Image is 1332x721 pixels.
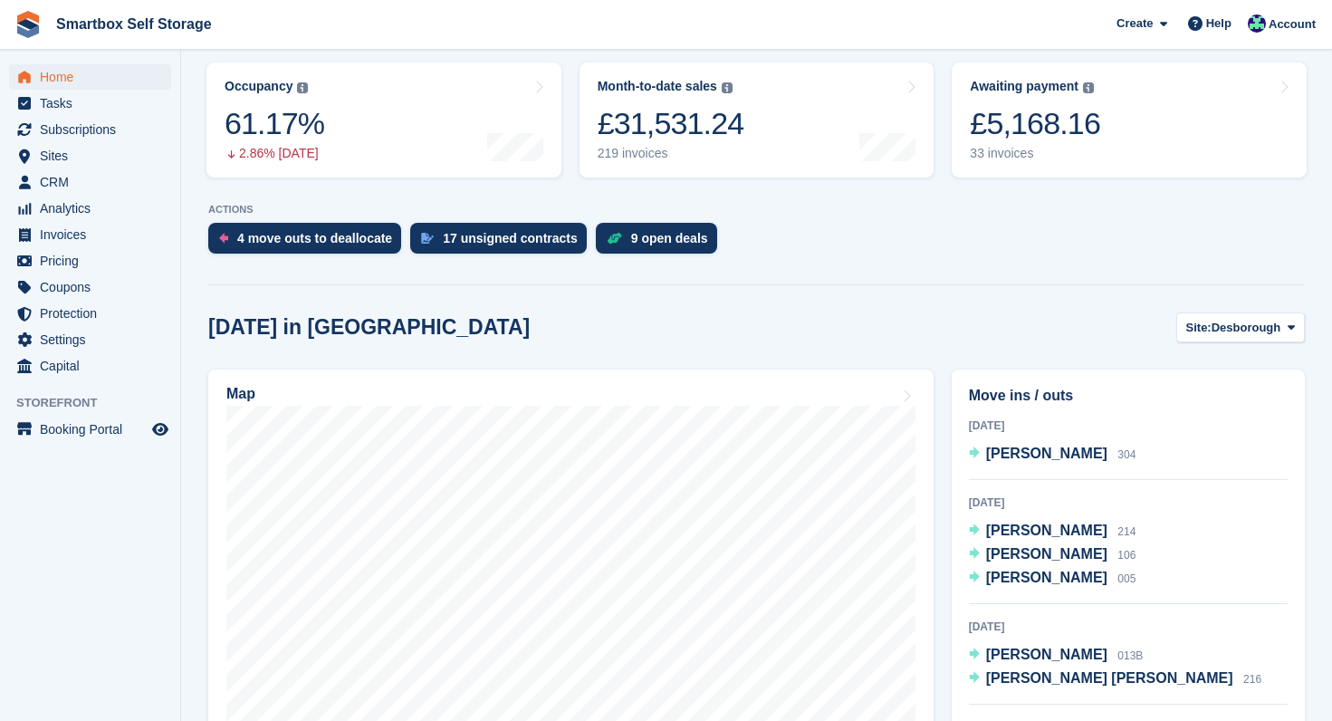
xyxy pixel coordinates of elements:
[225,105,324,142] div: 61.17%
[1243,673,1261,686] span: 216
[208,223,410,263] a: 4 move outs to deallocate
[1248,14,1266,33] img: Roger Canham
[226,386,255,402] h2: Map
[1083,82,1094,93] img: icon-info-grey-7440780725fd019a000dd9b08b2336e03edf1995a4989e88bcd33f0948082b44.svg
[969,543,1136,567] a: [PERSON_NAME] 106
[14,11,42,38] img: stora-icon-8386f47178a22dfd0bd8f6a31ec36ba5ce8667c1dd55bd0f319d3a0aa187defe.svg
[443,231,578,245] div: 17 unsigned contracts
[40,301,149,326] span: Protection
[969,567,1136,591] a: [PERSON_NAME] 005
[1186,319,1212,337] span: Site:
[9,196,171,221] a: menu
[49,9,219,39] a: Smartbox Self Storage
[969,644,1144,668] a: [PERSON_NAME] 013B
[986,647,1107,662] span: [PERSON_NAME]
[410,223,596,263] a: 17 unsigned contracts
[970,105,1100,142] div: £5,168.16
[149,418,171,440] a: Preview store
[1117,572,1136,585] span: 005
[598,79,717,94] div: Month-to-date sales
[40,143,149,168] span: Sites
[40,64,149,90] span: Home
[40,91,149,116] span: Tasks
[596,223,726,263] a: 9 open deals
[40,196,149,221] span: Analytics
[40,117,149,142] span: Subscriptions
[969,443,1136,466] a: [PERSON_NAME] 304
[969,495,1288,511] div: [DATE]
[40,248,149,274] span: Pricing
[1212,319,1281,337] span: Desborough
[421,233,434,244] img: contract_signature_icon-13c848040528278c33f63329250d36e43548de30e8caae1d1a13099fd9432cc5.svg
[607,232,622,245] img: deal-1b604bf984904fb50ccaf53a9ad4b4a5d6e5aea283cecdc64d6e3604feb123c2.svg
[16,394,180,412] span: Storefront
[9,417,171,442] a: menu
[1117,448,1136,461] span: 304
[206,62,561,178] a: Occupancy 61.17% 2.86% [DATE]
[969,520,1136,543] a: [PERSON_NAME] 214
[9,117,171,142] a: menu
[237,231,392,245] div: 4 move outs to deallocate
[40,327,149,352] span: Settings
[9,274,171,300] a: menu
[9,301,171,326] a: menu
[9,169,171,195] a: menu
[9,353,171,379] a: menu
[970,79,1078,94] div: Awaiting payment
[40,417,149,442] span: Booking Portal
[297,82,308,93] img: icon-info-grey-7440780725fd019a000dd9b08b2336e03edf1995a4989e88bcd33f0948082b44.svg
[986,570,1107,585] span: [PERSON_NAME]
[208,315,530,340] h2: [DATE] in [GEOGRAPHIC_DATA]
[9,91,171,116] a: menu
[969,668,1261,691] a: [PERSON_NAME] [PERSON_NAME] 216
[986,446,1107,461] span: [PERSON_NAME]
[40,169,149,195] span: CRM
[208,204,1305,216] p: ACTIONS
[1117,525,1136,538] span: 214
[722,82,733,93] img: icon-info-grey-7440780725fd019a000dd9b08b2336e03edf1995a4989e88bcd33f0948082b44.svg
[1117,549,1136,562] span: 106
[9,143,171,168] a: menu
[1269,15,1316,34] span: Account
[986,670,1233,686] span: [PERSON_NAME] [PERSON_NAME]
[969,385,1288,407] h2: Move ins / outs
[225,146,324,161] div: 2.86% [DATE]
[986,523,1107,538] span: [PERSON_NAME]
[969,619,1288,635] div: [DATE]
[631,231,708,245] div: 9 open deals
[970,146,1100,161] div: 33 invoices
[40,222,149,247] span: Invoices
[9,64,171,90] a: menu
[598,146,744,161] div: 219 invoices
[986,546,1107,562] span: [PERSON_NAME]
[580,62,934,178] a: Month-to-date sales £31,531.24 219 invoices
[9,327,171,352] a: menu
[9,222,171,247] a: menu
[225,79,292,94] div: Occupancy
[598,105,744,142] div: £31,531.24
[1117,649,1143,662] span: 013B
[1176,312,1305,342] button: Site: Desborough
[219,233,228,244] img: move_outs_to_deallocate_icon-f764333ba52eb49d3ac5e1228854f67142a1ed5810a6f6cc68b1a99e826820c5.svg
[969,418,1288,434] div: [DATE]
[1206,14,1231,33] span: Help
[40,353,149,379] span: Capital
[9,248,171,274] a: menu
[40,274,149,300] span: Coupons
[952,62,1307,178] a: Awaiting payment £5,168.16 33 invoices
[1116,14,1153,33] span: Create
